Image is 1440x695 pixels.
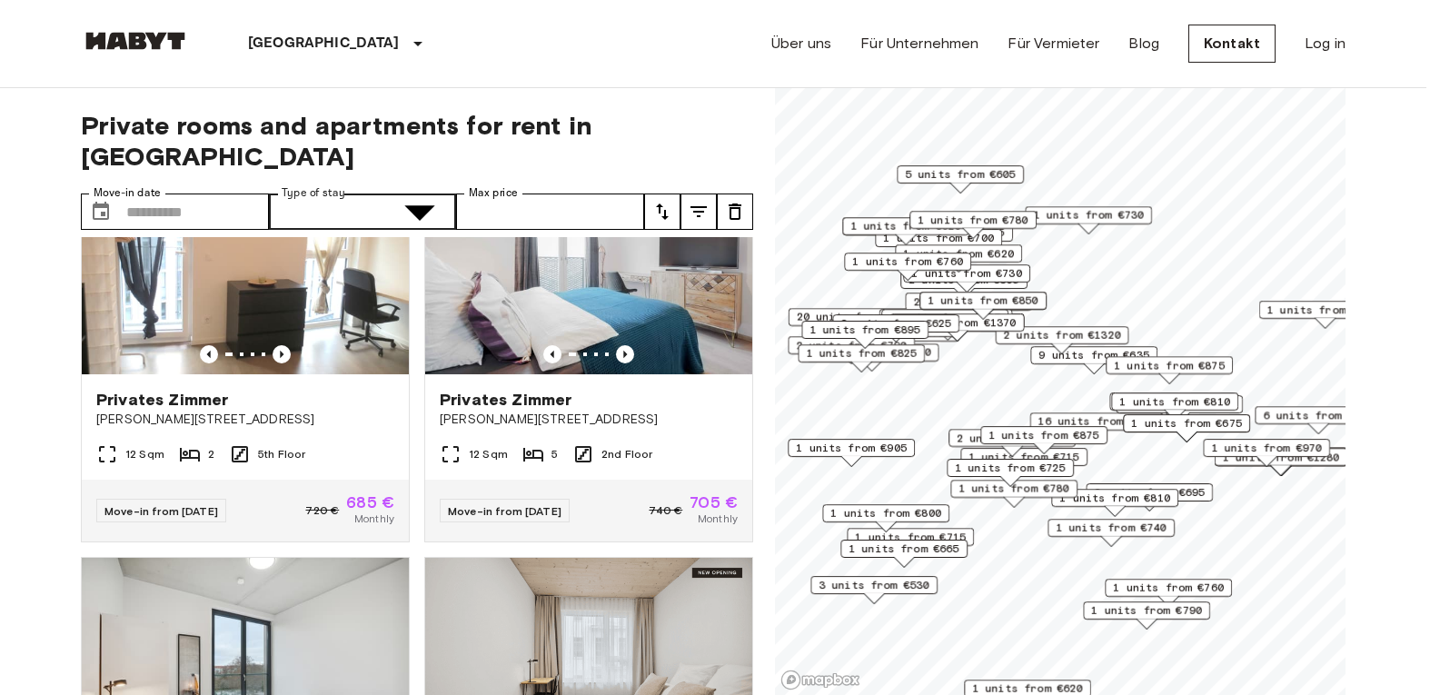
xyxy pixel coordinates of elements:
[996,326,1129,354] div: Map marker
[891,313,1025,342] div: Map marker
[1305,33,1346,55] a: Log in
[788,336,915,364] div: Map marker
[780,670,860,690] a: Mapbox logo
[104,504,218,518] span: Move-in from [DATE]
[273,345,291,363] button: Previous image
[1131,415,1242,432] span: 1 units from €675
[879,309,1013,337] div: Map marker
[850,218,961,234] span: 1 units from €620
[844,253,971,281] div: Map marker
[440,411,738,429] span: [PERSON_NAME][STREET_ADDRESS]
[852,253,963,270] span: 1 units from €760
[425,156,752,374] img: Marketing picture of unit DE-01-008-004-05HF
[200,345,218,363] button: Previous image
[1203,439,1330,467] div: Map marker
[798,344,925,372] div: Map marker
[955,460,1066,476] span: 1 units from €725
[1259,301,1393,329] div: Map marker
[1094,484,1205,501] span: 2 units from €695
[948,429,1076,457] div: Map marker
[448,504,561,518] span: Move-in from [DATE]
[889,310,1000,326] span: 3 units from €655
[968,449,1079,465] span: 1 units from €715
[840,315,951,332] span: 2 units from €625
[717,194,753,230] button: tune
[895,244,1022,273] div: Map marker
[644,194,680,230] button: tune
[83,194,119,230] button: Choose date
[1030,346,1157,374] div: Map marker
[796,337,907,353] span: 2 units from €790
[698,511,738,527] span: Monthly
[849,541,959,557] span: 1 units from €665
[543,345,561,363] button: Previous image
[950,480,1078,508] div: Map marker
[1211,440,1322,456] span: 1 units from €970
[1255,406,1382,434] div: Map marker
[1105,579,1232,607] div: Map marker
[1114,357,1225,373] span: 1 units from €875
[899,314,1017,331] span: 1 units from €1370
[81,110,753,172] span: Private rooms and apartments for rent in [GEOGRAPHIC_DATA]
[980,426,1107,454] div: Map marker
[282,185,345,201] label: Type of stay
[1038,413,1156,430] span: 16 units from €695
[305,502,339,519] span: 720 €
[1051,489,1178,517] div: Map marker
[1128,33,1159,55] a: Blog
[1111,392,1238,421] div: Map marker
[918,212,1028,228] span: 1 units from €780
[810,576,938,604] div: Map marker
[125,446,164,462] span: 12 Sqm
[900,271,1028,299] div: Map marker
[796,440,907,456] span: 1 units from €905
[957,430,1068,446] span: 2 units from €865
[881,309,1008,337] div: Map marker
[469,185,518,201] label: Max price
[905,166,1016,183] span: 5 units from €605
[551,446,558,462] span: 5
[1025,206,1152,234] div: Map marker
[903,245,1014,262] span: 1 units from €620
[911,265,1022,282] span: 1 units from €730
[928,293,1038,309] span: 1 units from €850
[1106,356,1233,384] div: Map marker
[909,211,1037,239] div: Map marker
[788,439,915,467] div: Map marker
[1086,483,1213,511] div: Map marker
[1008,33,1099,55] a: Für Vermieter
[96,389,228,411] span: Privates Zimmer
[1033,207,1144,223] span: 1 units from €730
[680,194,717,230] button: tune
[616,345,634,363] button: Previous image
[797,309,914,325] span: 20 units from €655
[913,293,1024,310] span: 2 units from €655
[814,344,931,361] span: 1 units from €1200
[258,446,305,462] span: 5th Floor
[822,504,949,532] div: Map marker
[1263,407,1374,423] span: 6 units from €645
[1119,393,1230,410] span: 1 units from €810
[1267,302,1385,318] span: 1 units from €1100
[819,577,929,593] span: 3 units from €530
[94,185,161,201] label: Move-in date
[208,446,214,462] span: 2
[1056,520,1167,536] span: 1 units from €740
[601,446,652,462] span: 2nd Floor
[947,459,1074,487] div: Map marker
[905,293,1032,321] div: Map marker
[842,217,969,245] div: Map marker
[469,446,508,462] span: 12 Sqm
[1059,490,1170,506] span: 1 units from €810
[354,511,394,527] span: Monthly
[1083,601,1210,630] div: Map marker
[1038,347,1149,363] span: 9 units from €635
[1188,25,1276,63] a: Kontakt
[248,33,400,55] p: [GEOGRAPHIC_DATA]
[81,32,190,50] img: Habyt
[690,494,738,511] span: 705 €
[830,505,941,521] span: 1 units from €800
[1109,392,1236,421] div: Map marker
[801,321,929,349] div: Map marker
[1048,519,1175,547] div: Map marker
